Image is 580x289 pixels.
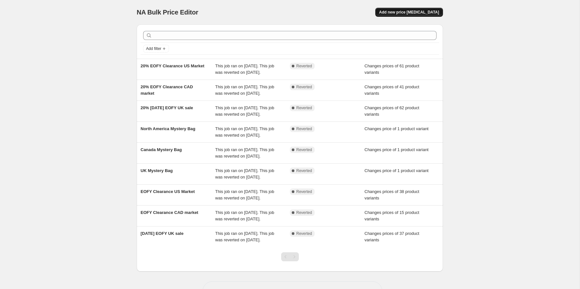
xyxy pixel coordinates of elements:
span: This job ran on [DATE]. This job was reverted on [DATE]. [215,147,274,159]
span: [DATE] EOFY UK sale [141,231,183,236]
span: North America Mystery Bag [141,126,195,131]
span: Reverted [296,168,312,173]
span: Changes prices of 61 product variants [365,63,419,75]
button: Add new price [MEDICAL_DATA] [375,8,443,17]
span: This job ran on [DATE]. This job was reverted on [DATE]. [215,189,274,200]
span: Changes prices of 38 product variants [365,189,419,200]
span: This job ran on [DATE]. This job was reverted on [DATE]. [215,210,274,221]
span: This job ran on [DATE]. This job was reverted on [DATE]. [215,168,274,179]
span: UK Mystery Bag [141,168,173,173]
span: 20% EOFY Clearance US Market [141,63,204,68]
span: Canada Mystery Bag [141,147,182,152]
span: This job ran on [DATE]. This job was reverted on [DATE]. [215,63,274,75]
span: Reverted [296,63,312,69]
span: 20% [DATE] EOFY UK sale [141,105,193,110]
span: Changes prices of 15 product variants [365,210,419,221]
span: EOFY Clearance US Market [141,189,195,194]
span: Changes prices of 41 product variants [365,84,419,96]
nav: Pagination [281,252,299,261]
span: This job ran on [DATE]. This job was reverted on [DATE]. [215,105,274,117]
span: 20% EOFY Clearance CAD market [141,84,193,96]
span: Changes prices of 62 product variants [365,105,419,117]
span: NA Bulk Price Editor [137,9,198,16]
span: Reverted [296,147,312,152]
span: Reverted [296,231,312,236]
span: Reverted [296,189,312,194]
span: This job ran on [DATE]. This job was reverted on [DATE]. [215,126,274,138]
span: Reverted [296,84,312,90]
span: Reverted [296,210,312,215]
span: This job ran on [DATE]. This job was reverted on [DATE]. [215,84,274,96]
span: Add new price [MEDICAL_DATA] [379,10,439,15]
span: Changes price of 1 product variant [365,147,429,152]
span: EOFY Clearance CAD market [141,210,198,215]
span: Changes price of 1 product variant [365,168,429,173]
span: Add filter [146,46,161,51]
span: This job ran on [DATE]. This job was reverted on [DATE]. [215,231,274,242]
span: Reverted [296,105,312,111]
span: Reverted [296,126,312,131]
span: Changes prices of 37 product variants [365,231,419,242]
button: Add filter [143,45,169,53]
span: Changes price of 1 product variant [365,126,429,131]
